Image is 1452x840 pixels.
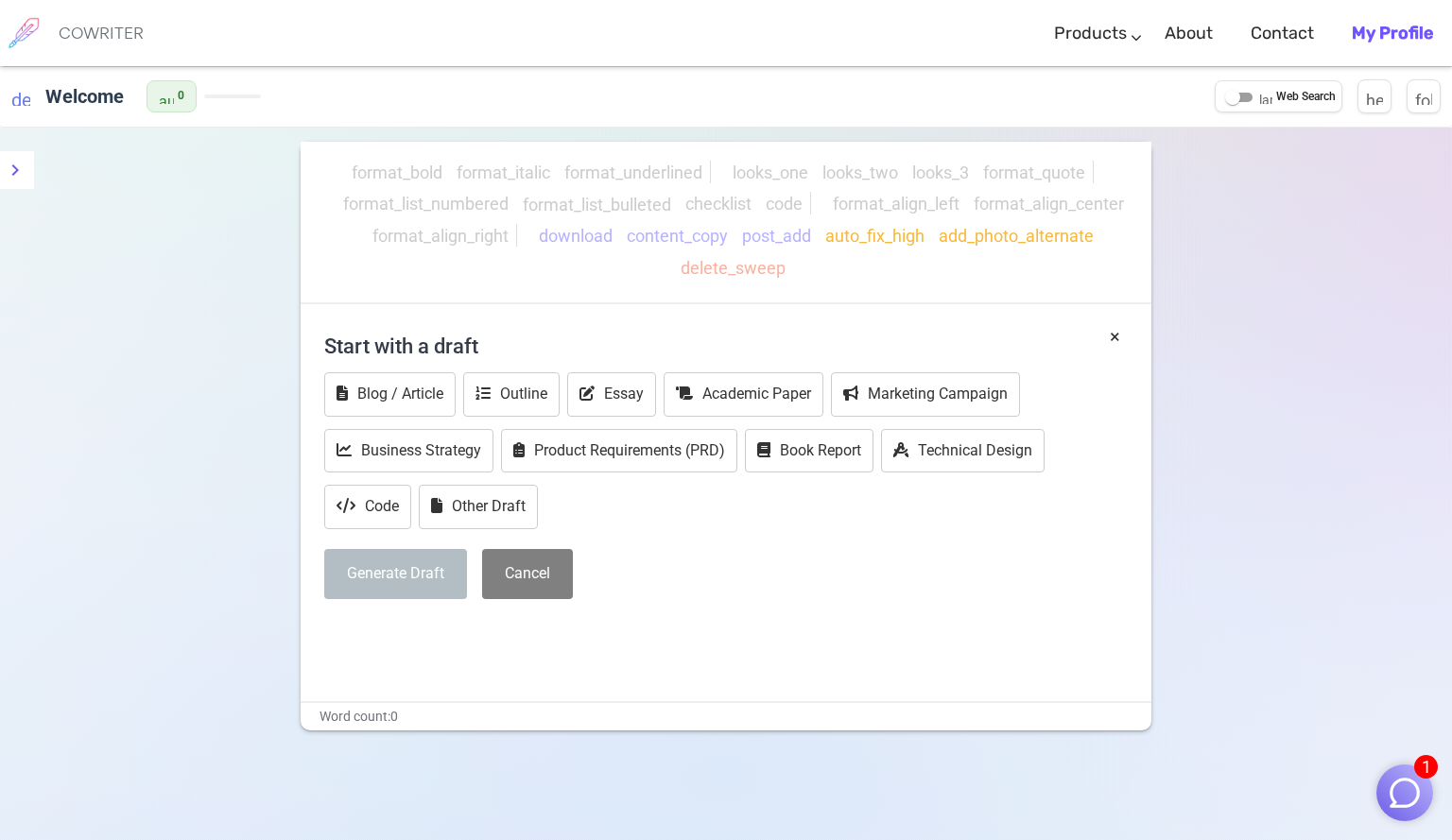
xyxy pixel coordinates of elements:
[742,226,811,246] span: post_add
[825,226,925,246] span: auto_fix_high
[1376,764,1433,821] button: 1
[983,163,1085,182] span: format_quote
[352,163,442,182] span: format_bold
[664,372,823,417] button: Academic Paper
[59,25,144,42] h6: COWRITER
[38,77,131,115] h6: Click to edit title
[324,429,493,473] button: Business Strategy
[745,429,873,473] button: Book Report
[1276,88,1336,107] span: Web Search
[1414,755,1438,779] span: 1
[1407,79,1441,113] button: Manage Documents
[822,163,898,182] span: looks_two
[766,195,803,214] span: code
[881,429,1045,473] button: Technical Design
[1415,88,1432,105] span: folder
[567,372,656,417] button: Essay
[831,372,1020,417] button: Marketing Campaign
[11,87,30,106] span: description
[833,195,959,214] span: format_align_left
[343,195,509,214] span: format_list_numbered
[1352,23,1433,43] b: My Profile
[159,89,174,104] span: auto_awesome
[372,226,509,246] span: format_align_right
[419,485,538,529] button: Other Draft
[685,195,752,214] span: checklist
[733,163,808,182] span: looks_one
[1259,91,1272,104] span: language
[324,323,1128,369] h4: Start with a draft
[939,226,1094,246] span: add_photo_alternate
[974,195,1124,214] span: format_align_center
[324,549,467,599] button: Generate Draft
[1387,775,1423,811] img: Close chat
[1357,79,1391,113] button: Help & Shortcuts
[912,163,969,182] span: looks_3
[482,549,573,599] button: Cancel
[539,226,613,246] span: download
[681,258,786,278] span: delete_sweep
[301,703,1151,730] div: Word count: 0
[178,87,184,106] span: 0
[627,226,728,246] span: content_copy
[1054,6,1127,61] a: Products
[457,163,550,182] span: format_italic
[1366,88,1383,105] span: help_outline
[463,372,560,417] button: Outline
[324,372,456,417] button: Blog / Article
[501,429,737,473] button: Product Requirements (PRD)
[564,163,702,182] span: format_underlined
[324,485,411,529] button: Code
[1165,6,1213,61] a: About
[1251,6,1314,61] a: Contact
[1110,323,1120,351] button: ×
[1352,6,1433,61] a: My Profile
[523,195,671,214] span: format_list_bulleted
